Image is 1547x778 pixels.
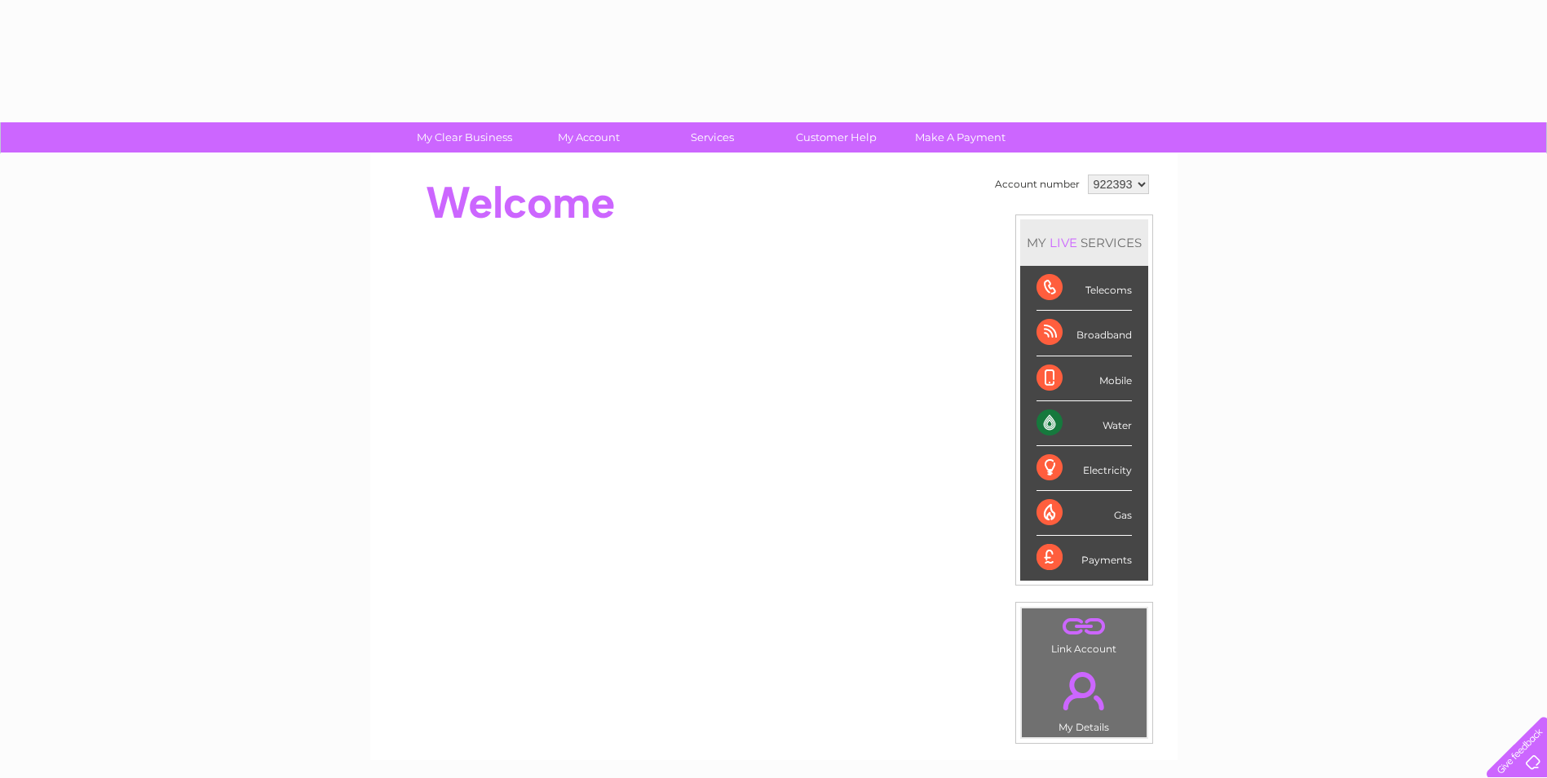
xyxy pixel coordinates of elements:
a: . [1026,612,1143,641]
div: Payments [1036,536,1132,580]
a: Services [645,122,780,153]
a: My Account [521,122,656,153]
div: Mobile [1036,356,1132,401]
div: Water [1036,401,1132,446]
div: Broadband [1036,311,1132,356]
div: Gas [1036,491,1132,536]
div: MY SERVICES [1020,219,1148,266]
td: My Details [1021,658,1147,738]
a: Customer Help [769,122,904,153]
td: Account number [991,170,1084,198]
div: Telecoms [1036,266,1132,311]
div: Electricity [1036,446,1132,491]
div: LIVE [1046,235,1081,250]
a: Make A Payment [893,122,1028,153]
a: . [1026,662,1143,719]
a: My Clear Business [397,122,532,153]
td: Link Account [1021,608,1147,659]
